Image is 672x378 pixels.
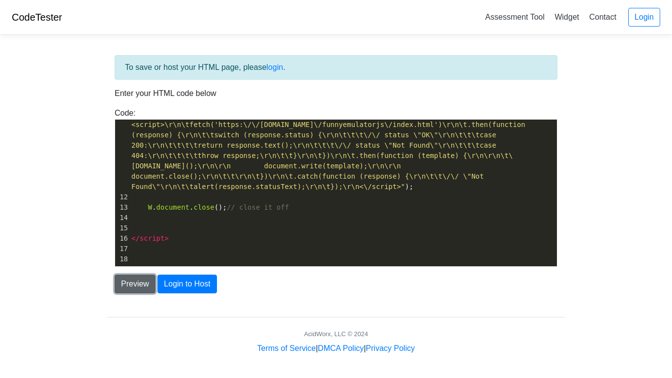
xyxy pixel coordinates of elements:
span: document [156,203,189,211]
span: </ [131,234,140,242]
div: | | [257,343,415,354]
span: W [148,203,152,211]
div: 13 [115,202,129,213]
a: Privacy Policy [366,344,415,352]
a: Terms of Service [257,344,316,352]
a: Login [628,8,660,27]
span: . . (); [131,203,289,211]
div: 15 [115,223,129,233]
a: Widget [550,9,583,25]
a: Contact [585,9,620,25]
div: 17 [115,244,129,254]
span: > [164,234,168,242]
div: 16 [115,233,129,244]
div: To save or host your HTML page, please . [115,55,557,80]
span: // close it off [227,203,289,211]
span: script [140,234,165,242]
a: CodeTester [12,12,62,23]
div: 18 [115,254,129,264]
a: Assessment Tool [481,9,549,25]
div: 12 [115,192,129,202]
button: Login to Host [157,275,216,293]
a: DMCA Policy [318,344,364,352]
div: AcidWorx, LLC © 2024 [304,329,368,339]
a: login [267,63,283,71]
button: Preview [115,275,155,293]
p: Enter your HTML code below [115,88,557,99]
div: Code: [107,107,565,267]
span: close [193,203,214,211]
div: 14 [115,213,129,223]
